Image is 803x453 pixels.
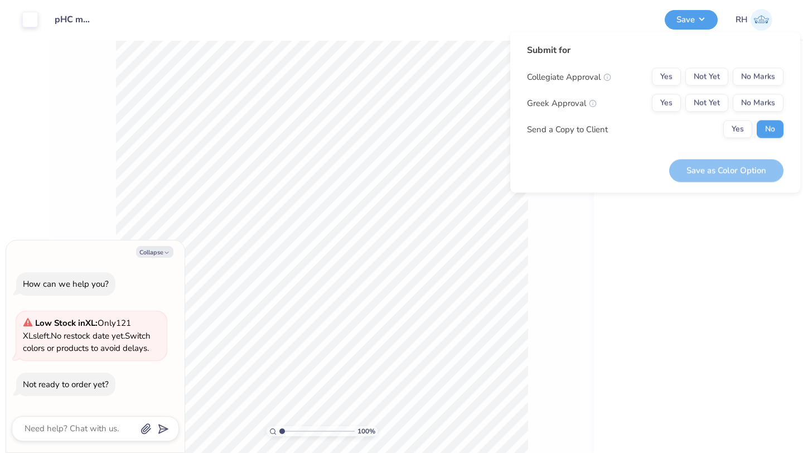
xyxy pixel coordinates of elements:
[136,246,173,258] button: Collapse
[527,123,608,136] div: Send a Copy to Client
[46,8,101,31] input: Untitled Design
[527,97,597,109] div: Greek Approval
[23,379,109,390] div: Not ready to order yet?
[652,68,681,86] button: Yes
[723,121,752,138] button: Yes
[685,94,728,112] button: Not Yet
[665,10,718,30] button: Save
[527,44,783,57] div: Submit for
[51,330,125,341] span: No restock date yet.
[357,426,375,436] span: 100 %
[685,68,728,86] button: Not Yet
[23,317,151,354] span: Only 121 XLs left. Switch colors or products to avoid delays.
[652,94,681,112] button: Yes
[736,9,772,31] a: RH
[733,68,783,86] button: No Marks
[751,9,772,31] img: Rita Habib
[757,121,783,138] button: No
[527,70,611,83] div: Collegiate Approval
[733,94,783,112] button: No Marks
[23,278,109,290] div: How can we help you?
[736,13,748,26] span: RH
[35,317,98,329] strong: Low Stock in XL :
